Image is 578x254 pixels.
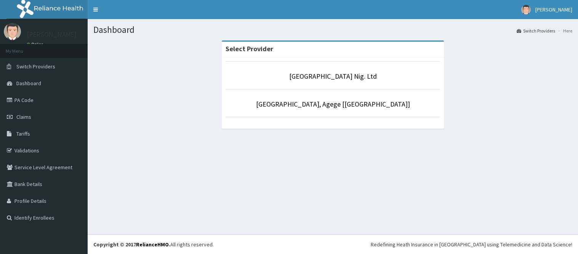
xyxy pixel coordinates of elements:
[289,72,377,81] a: [GEOGRAPHIC_DATA] Nig. Ltd
[4,23,21,40] img: User Image
[27,31,77,38] p: [PERSON_NAME]
[517,28,555,34] a: Switch Providers
[16,80,41,87] span: Dashboard
[535,6,572,13] span: [PERSON_NAME]
[136,241,169,248] a: RelianceHMO
[16,113,31,120] span: Claims
[556,28,572,34] li: Here
[16,63,55,70] span: Switch Providers
[256,100,410,108] a: [GEOGRAPHIC_DATA], Agege [[GEOGRAPHIC_DATA]]
[88,235,578,254] footer: All rights reserved.
[16,130,30,137] span: Tariffs
[93,241,170,248] strong: Copyright © 2017 .
[521,5,531,15] img: User Image
[93,25,572,35] h1: Dashboard
[371,241,572,248] div: Redefining Heath Insurance in [GEOGRAPHIC_DATA] using Telemedicine and Data Science!
[226,44,273,53] strong: Select Provider
[27,42,45,47] a: Online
